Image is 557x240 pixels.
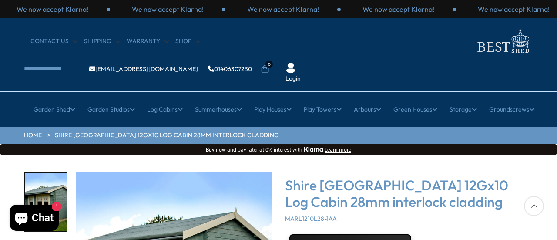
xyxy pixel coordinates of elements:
[147,98,183,120] a: Log Cabins
[175,37,200,46] a: Shop
[195,98,242,120] a: Summerhouses
[24,131,42,140] a: HOME
[208,66,252,72] a: 01406307230
[7,205,61,233] inbox-online-store-chat: Shopify online store chat
[304,98,342,120] a: Play Towers
[489,98,534,120] a: Groundscrews
[285,215,337,223] span: MARL1210L28-1AA
[84,37,120,46] a: Shipping
[30,37,77,46] a: CONTACT US
[87,98,135,120] a: Garden Studios
[478,4,550,14] p: We now accept Klarna!
[127,37,169,46] a: Warranty
[89,66,198,72] a: [EMAIL_ADDRESS][DOMAIN_NAME]
[247,4,319,14] p: We now accept Klarna!
[354,98,381,120] a: Arbours
[17,4,88,14] p: We now accept Klarna!
[55,131,279,140] a: Shire [GEOGRAPHIC_DATA] 12Gx10 Log Cabin 28mm interlock cladding
[25,173,67,231] img: Marlborough_7_3123f303-0f06-4683-a69a-de8e16965eae_200x200.jpg
[472,27,533,55] img: logo
[362,4,434,14] p: We now accept Klarna!
[254,98,292,120] a: Play Houses
[285,74,301,83] a: Login
[285,63,296,73] img: User Icon
[225,4,341,14] div: 3 / 3
[24,172,67,232] div: 1 / 16
[265,61,273,68] span: 0
[34,98,75,120] a: Garden Shed
[285,177,533,210] h3: Shire [GEOGRAPHIC_DATA] 12Gx10 Log Cabin 28mm interlock cladding
[132,4,204,14] p: We now accept Klarna!
[261,65,269,74] a: 0
[393,98,437,120] a: Green Houses
[341,4,456,14] div: 1 / 3
[110,4,225,14] div: 2 / 3
[450,98,477,120] a: Storage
